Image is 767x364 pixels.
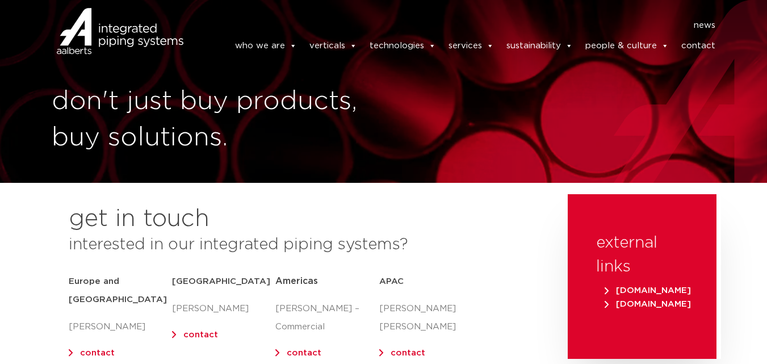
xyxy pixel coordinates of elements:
p: [PERSON_NAME] [172,300,275,318]
a: [DOMAIN_NAME] [602,300,694,308]
p: [PERSON_NAME] – Commercial [275,300,379,336]
span: [DOMAIN_NAME] [605,300,691,308]
a: services [449,35,494,57]
a: people & culture [585,35,669,57]
a: contact [183,330,218,339]
span: Americas [275,277,318,286]
h1: don't just buy products, buy solutions. [52,83,378,156]
a: news [694,16,715,35]
h5: APAC [379,273,483,291]
a: sustainability [506,35,573,57]
a: who we are [235,35,297,57]
a: contact [681,35,715,57]
strong: Europe and [GEOGRAPHIC_DATA] [69,277,167,304]
h2: get in touch [69,206,209,233]
a: contact [287,349,321,357]
h5: [GEOGRAPHIC_DATA] [172,273,275,291]
a: contact [391,349,425,357]
p: [PERSON_NAME] [PERSON_NAME] [379,300,483,336]
a: technologies [370,35,436,57]
p: [PERSON_NAME] [69,318,172,336]
a: verticals [309,35,357,57]
h3: external links [596,231,688,279]
nav: Menu [200,16,716,35]
a: contact [80,349,115,357]
h3: interested in our integrated piping systems? [69,233,539,257]
a: [DOMAIN_NAME] [602,286,694,295]
span: [DOMAIN_NAME] [605,286,691,295]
